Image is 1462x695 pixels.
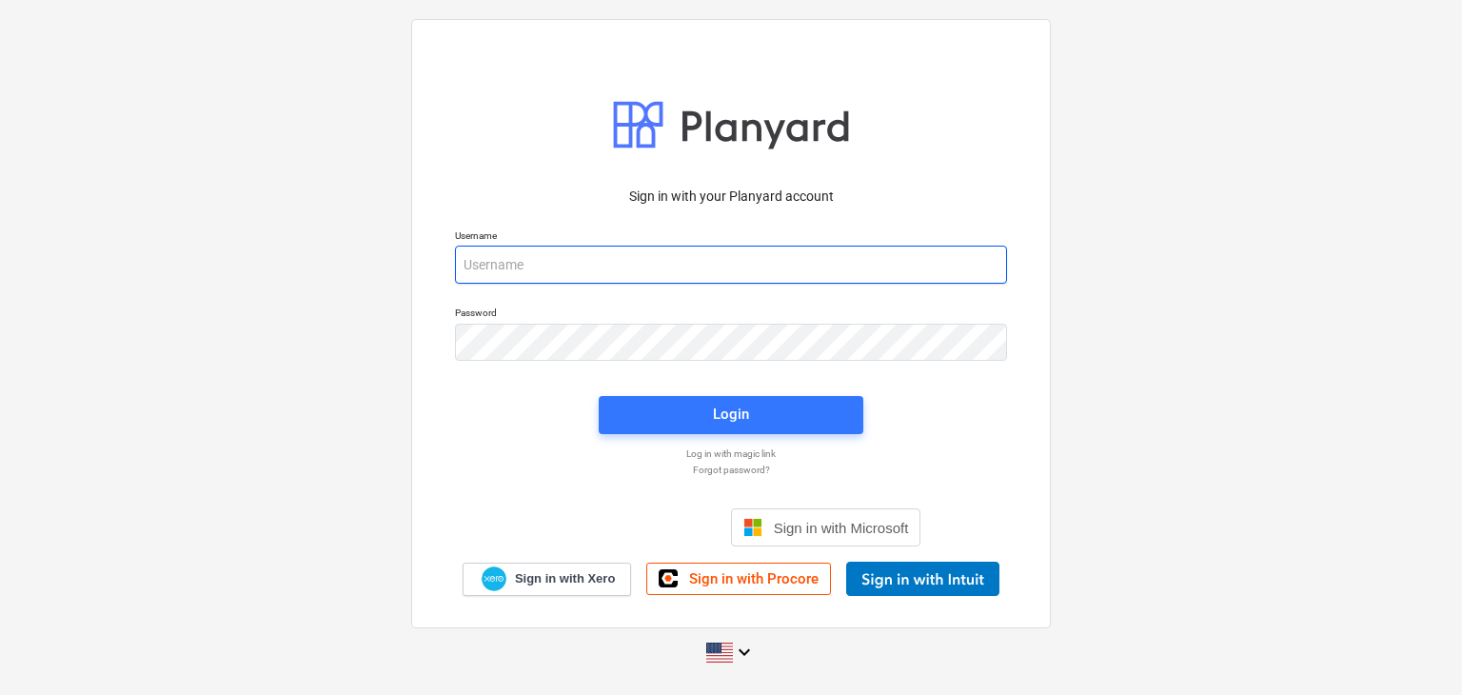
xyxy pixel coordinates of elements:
div: Login [713,402,749,427]
p: Password [455,307,1007,323]
a: Sign in with Xero [463,563,632,596]
a: Log in with magic link [445,447,1017,460]
img: Xero logo [482,566,506,592]
input: Username [455,246,1007,284]
iframe: Chat Widget [1367,604,1462,695]
img: Microsoft logo [743,518,762,537]
span: Sign in with Procore [689,570,819,587]
span: Sign in with Microsoft [774,520,909,536]
a: Sign in with Procore [646,563,831,595]
iframe: Sign in with Google Button [532,506,725,548]
p: Sign in with your Planyard account [455,187,1007,207]
p: Username [455,229,1007,246]
i: keyboard_arrow_down [733,641,756,664]
button: Login [599,396,863,434]
a: Forgot password? [445,464,1017,476]
span: Sign in with Xero [515,570,615,587]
